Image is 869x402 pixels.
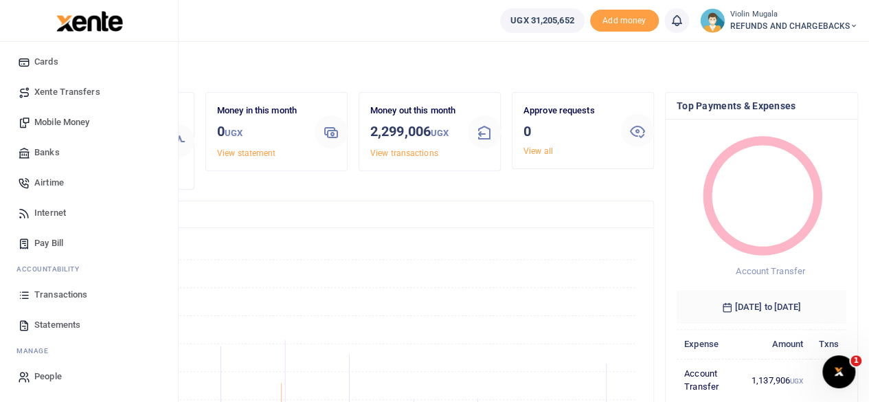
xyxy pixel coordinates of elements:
[677,329,744,359] th: Expense
[11,340,167,361] li: M
[23,346,49,356] span: anage
[744,359,811,401] td: 1,137,906
[730,20,858,32] span: REFUNDS AND CHARGEBACKS
[523,146,553,156] a: View all
[850,355,861,366] span: 1
[11,47,167,77] a: Cards
[736,266,805,276] span: Account Transfer
[431,128,449,138] small: UGX
[370,104,457,118] p: Money out this month
[11,361,167,392] a: People
[34,206,66,220] span: Internet
[822,355,855,388] iframe: Intercom live chat
[370,148,438,158] a: View transactions
[34,55,58,69] span: Cards
[677,359,744,401] td: Account Transfer
[744,329,811,359] th: Amount
[34,115,89,129] span: Mobile Money
[700,8,858,33] a: profile-user Violin Mugala REFUNDS AND CHARGEBACKS
[811,359,846,401] td: 3
[34,236,63,250] span: Pay Bill
[523,104,610,118] p: Approve requests
[34,288,87,302] span: Transactions
[11,310,167,340] a: Statements
[55,15,123,25] a: logo-small logo-large logo-large
[590,10,659,32] span: Add money
[11,137,167,168] a: Banks
[11,228,167,258] a: Pay Bill
[730,9,858,21] small: Violin Mugala
[11,168,167,198] a: Airtime
[495,8,589,33] li: Wallet ballance
[11,280,167,310] a: Transactions
[590,10,659,32] li: Toup your wallet
[56,11,123,32] img: logo-large
[11,198,167,228] a: Internet
[217,121,304,144] h3: 0
[500,8,584,33] a: UGX 31,205,652
[11,258,167,280] li: Ac
[11,77,167,107] a: Xente Transfers
[217,148,275,158] a: View statement
[225,128,242,138] small: UGX
[217,104,304,118] p: Money in this month
[64,207,642,222] h4: Transactions Overview
[700,8,725,33] img: profile-user
[590,14,659,25] a: Add money
[790,377,803,385] small: UGX
[27,264,79,274] span: countability
[52,59,858,74] h4: Hello Violin
[34,318,80,332] span: Statements
[34,176,64,190] span: Airtime
[677,98,846,113] h4: Top Payments & Expenses
[510,14,574,27] span: UGX 31,205,652
[11,107,167,137] a: Mobile Money
[677,291,846,324] h6: [DATE] to [DATE]
[370,121,457,144] h3: 2,299,006
[34,146,60,159] span: Banks
[34,85,100,99] span: Xente Transfers
[523,121,610,142] h3: 0
[811,329,846,359] th: Txns
[34,370,62,383] span: People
